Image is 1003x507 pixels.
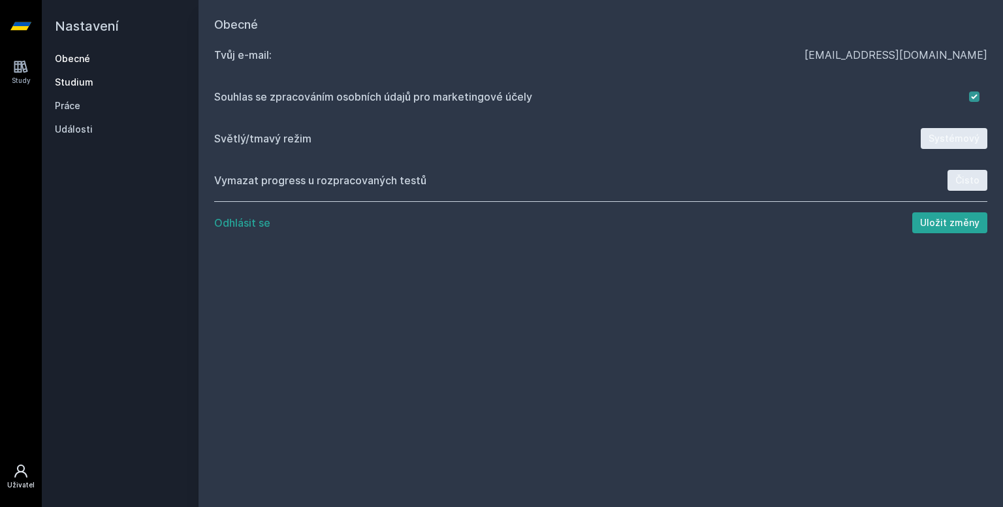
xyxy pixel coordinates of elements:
button: Čisto [947,170,987,191]
a: Studium [55,76,185,89]
div: Světlý/tmavý režim [214,131,921,146]
div: Study [12,76,31,86]
a: Práce [55,99,185,112]
a: Události [55,123,185,136]
button: Systémový [921,128,987,149]
div: Vymazat progress u rozpracovaných testů [214,172,947,188]
h1: Obecné [214,16,987,34]
div: Souhlas se zpracováním osobních údajů pro marketingové účely [214,89,969,105]
a: Uživatel [3,457,39,497]
a: Study [3,52,39,92]
a: Obecné [55,52,185,65]
div: [EMAIL_ADDRESS][DOMAIN_NAME] [804,47,987,63]
div: Tvůj e‑mail: [214,47,804,63]
div: Uživatel [7,480,35,490]
button: Odhlásit se [214,215,270,231]
button: Uložit změny [912,212,987,233]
